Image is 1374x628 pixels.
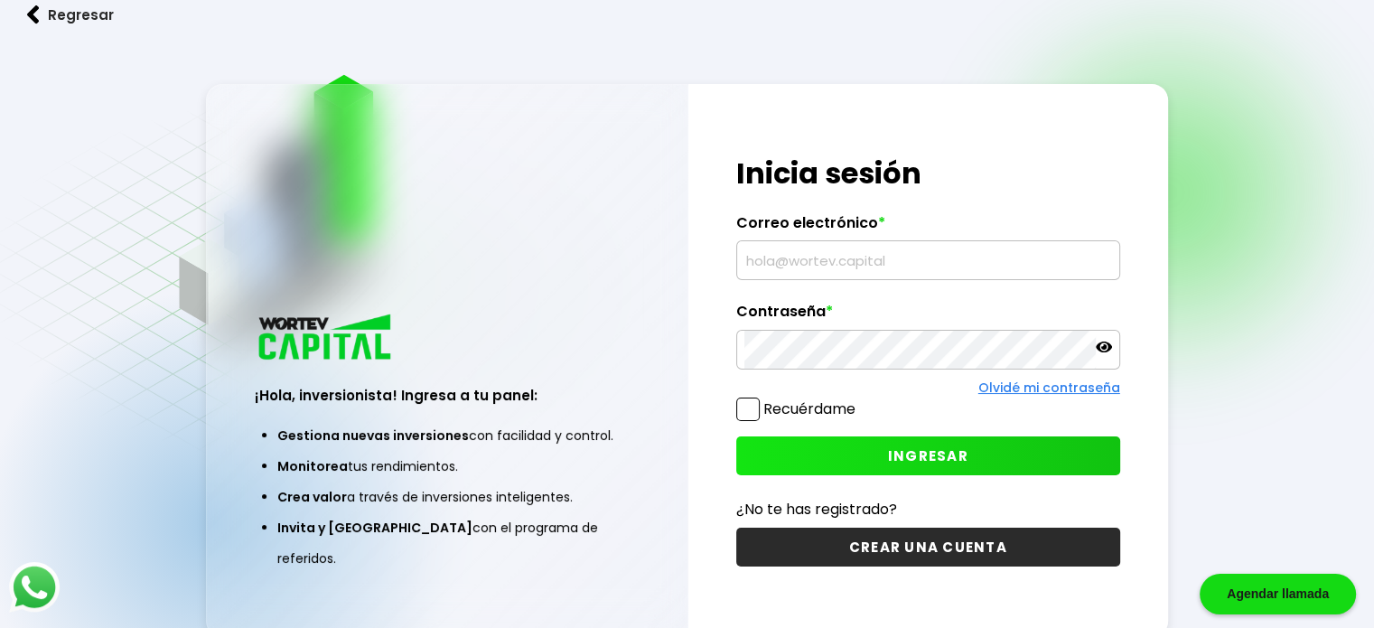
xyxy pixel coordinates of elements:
button: CREAR UNA CUENTA [736,528,1120,567]
a: Olvidé mi contraseña [978,379,1120,397]
div: Agendar llamada [1200,574,1356,614]
img: logos_whatsapp-icon.242b2217.svg [9,562,60,613]
input: hola@wortev.capital [744,241,1112,279]
label: Recuérdame [763,398,855,419]
img: logo_wortev_capital [255,312,397,365]
h3: ¡Hola, inversionista! Ingresa a tu panel: [255,385,639,406]
span: INGRESAR [888,446,968,465]
img: flecha izquierda [27,5,40,24]
button: INGRESAR [736,436,1120,475]
span: Invita y [GEOGRAPHIC_DATA] [277,519,472,537]
li: con facilidad y control. [277,420,616,451]
span: Monitorea [277,457,348,475]
li: con el programa de referidos. [277,512,616,574]
li: a través de inversiones inteligentes. [277,482,616,512]
a: ¿No te has registrado?CREAR UNA CUENTA [736,498,1120,567]
li: tus rendimientos. [277,451,616,482]
h1: Inicia sesión [736,152,1120,195]
span: Gestiona nuevas inversiones [277,426,469,445]
p: ¿No te has registrado? [736,498,1120,520]
label: Correo electrónico [736,214,1120,241]
span: Crea valor [277,488,347,506]
label: Contraseña [736,303,1120,330]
